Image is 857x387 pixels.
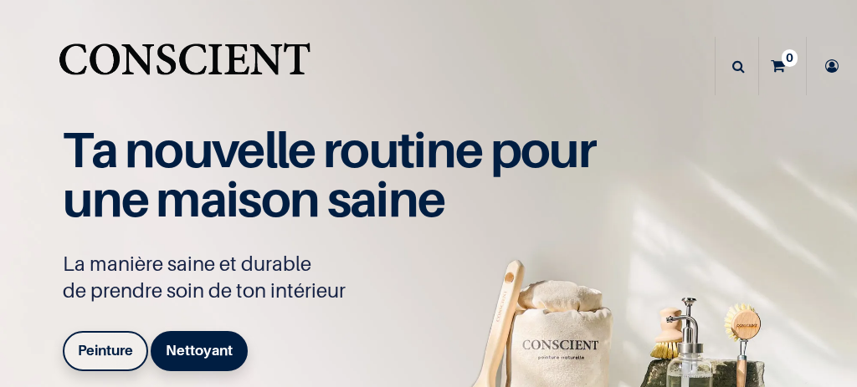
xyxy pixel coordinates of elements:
a: Nettoyant [151,331,248,371]
sup: 0 [782,49,798,66]
img: Conscient [55,33,314,99]
a: Peinture [63,331,148,371]
b: Nettoyant [166,342,233,359]
span: Ta nouvelle routine pour une maison saine [63,120,595,228]
p: La manière saine et durable de prendre soin de ton intérieur [63,251,607,304]
a: Logo of Conscient [55,33,314,99]
a: 0 [759,37,806,95]
b: Peinture [78,342,133,359]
